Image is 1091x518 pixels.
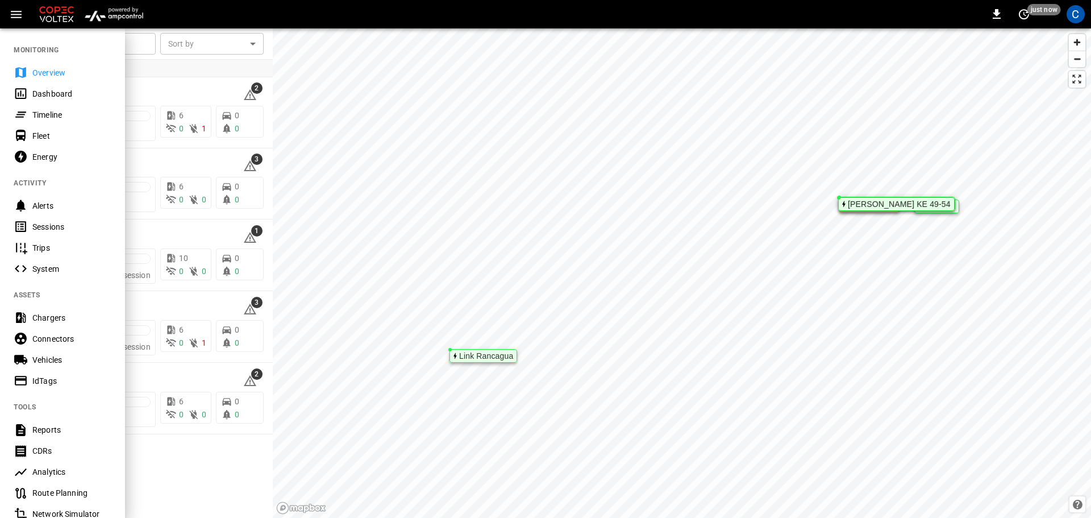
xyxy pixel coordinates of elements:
[32,445,111,457] div: CDRs
[32,109,111,121] div: Timeline
[32,67,111,78] div: Overview
[1067,5,1085,23] div: profile-icon
[32,263,111,275] div: System
[32,375,111,387] div: IdTags
[1015,5,1033,23] button: set refresh interval
[32,333,111,345] div: Connectors
[32,221,111,233] div: Sessions
[37,3,76,25] img: Customer Logo
[1027,4,1061,15] span: just now
[32,130,111,142] div: Fleet
[32,242,111,254] div: Trips
[32,424,111,436] div: Reports
[32,466,111,478] div: Analytics
[32,354,111,366] div: Vehicles
[32,151,111,163] div: Energy
[32,487,111,499] div: Route Planning
[32,88,111,100] div: Dashboard
[81,3,147,25] img: ampcontrol.io logo
[32,312,111,324] div: Chargers
[32,200,111,212] div: Alerts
